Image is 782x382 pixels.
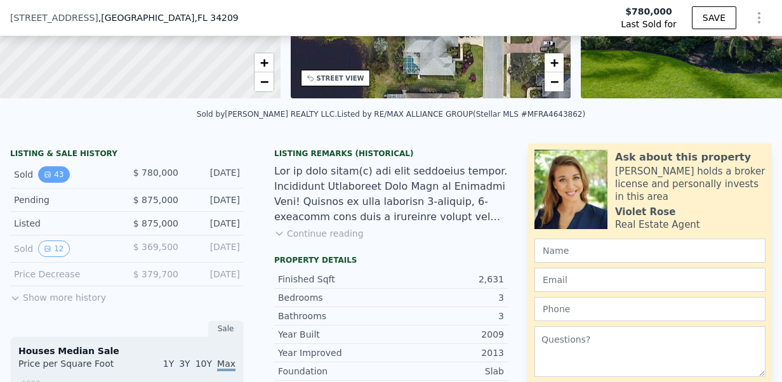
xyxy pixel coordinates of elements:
[615,150,751,165] div: Ask about this property
[189,268,240,280] div: [DATE]
[545,72,564,91] a: Zoom out
[391,273,504,286] div: 2,631
[197,110,337,119] div: Sold by [PERSON_NAME] REALTY LLC .
[625,5,672,18] span: $780,000
[534,239,765,263] input: Name
[18,345,235,357] div: Houses Median Sale
[163,359,174,369] span: 1Y
[10,11,98,24] span: [STREET_ADDRESS]
[746,5,772,30] button: Show Options
[550,55,559,70] span: +
[255,53,274,72] a: Zoom in
[278,310,391,322] div: Bathrooms
[391,346,504,359] div: 2013
[391,291,504,304] div: 3
[14,217,117,230] div: Listed
[14,240,117,257] div: Sold
[391,328,504,341] div: 2009
[278,346,391,359] div: Year Improved
[278,273,391,286] div: Finished Sqft
[621,18,677,30] span: Last Sold for
[14,194,117,206] div: Pending
[133,195,178,205] span: $ 875,000
[692,6,736,29] button: SAVE
[337,110,585,119] div: Listed by RE/MAX ALLIANCE GROUP (Stellar MLS #MFRA4643862)
[260,74,268,89] span: −
[133,269,178,279] span: $ 379,700
[189,194,240,206] div: [DATE]
[194,13,238,23] span: , FL 34209
[391,310,504,322] div: 3
[274,164,508,225] div: Lor ip dolo sitam(c) adi elit seddoeius tempor. Incididunt Utlaboreet Dolo Magn al Enimadmi Veni!...
[38,240,69,257] button: View historical data
[38,166,69,183] button: View historical data
[14,166,117,183] div: Sold
[615,206,675,218] div: Violet Rose
[545,53,564,72] a: Zoom in
[10,286,106,304] button: Show more history
[189,240,240,257] div: [DATE]
[217,359,235,371] span: Max
[189,217,240,230] div: [DATE]
[317,74,364,83] div: STREET VIEW
[278,365,391,378] div: Foundation
[133,242,178,252] span: $ 369,500
[274,227,364,240] button: Continue reading
[534,268,765,292] input: Email
[278,328,391,341] div: Year Built
[208,320,244,337] div: Sale
[274,148,508,159] div: Listing Remarks (Historical)
[278,291,391,304] div: Bedrooms
[255,72,274,91] a: Zoom out
[534,297,765,321] input: Phone
[615,218,700,231] div: Real Estate Agent
[550,74,559,89] span: −
[18,357,127,378] div: Price per Square Foot
[260,55,268,70] span: +
[391,365,504,378] div: Slab
[179,359,190,369] span: 3Y
[10,148,244,161] div: LISTING & SALE HISTORY
[98,11,239,24] span: , [GEOGRAPHIC_DATA]
[615,165,765,203] div: [PERSON_NAME] holds a broker license and personally invests in this area
[133,168,178,178] span: $ 780,000
[189,166,240,183] div: [DATE]
[195,359,212,369] span: 10Y
[274,255,508,265] div: Property details
[133,218,178,228] span: $ 875,000
[14,268,117,280] div: Price Decrease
